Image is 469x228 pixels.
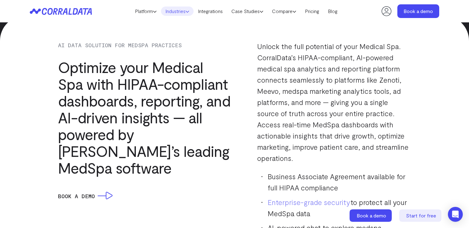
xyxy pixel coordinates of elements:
[161,7,194,16] a: Industries
[406,212,436,218] span: Start for free
[324,7,342,16] a: Blog
[131,7,161,16] a: Platform
[261,197,411,219] li: to protect all your MedSpa data
[58,41,231,49] p: AI DATA SOLUTION FOR MEDSPA PRACTICES
[58,192,113,200] a: Book a Demo
[257,41,411,164] p: Unlock the full potential of your Medical Spa. CorralData’s HIPAA-compliant, AI-powered medical s...
[399,209,443,222] a: Start for free
[227,7,268,16] a: Case Studies
[194,7,227,16] a: Integrations
[448,207,463,222] div: Open Intercom Messenger
[261,171,411,193] li: Business Associate Agreement available for full HIPAA compliance
[58,59,231,176] h3: Optimize your Medical Spa with HIPAA-compliant dashboards, reporting, and AI-driven insights — al...
[268,198,351,207] a: Enterprise-grade security
[268,7,301,16] a: Compare
[397,4,439,18] a: Book a demo
[301,7,324,16] a: Pricing
[350,209,393,222] a: Book a demo
[357,212,386,218] span: Book a demo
